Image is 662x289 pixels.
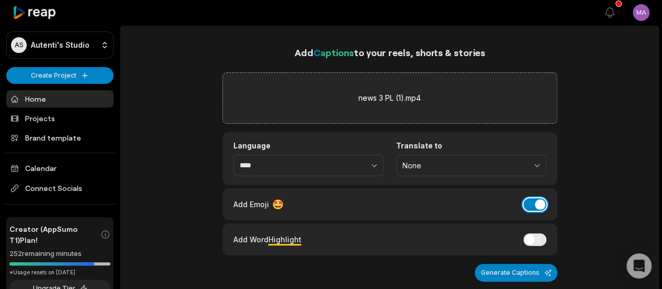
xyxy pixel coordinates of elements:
button: Generate Captions [475,264,557,282]
div: 252 remaining minutes [9,249,110,259]
button: None [396,155,546,177]
span: Highlight [268,235,301,244]
span: None [402,161,525,170]
span: Creator (AppSumo T1) Plan! [9,223,100,245]
div: AS [11,37,27,53]
a: Home [6,90,114,108]
label: Language [233,141,384,151]
div: Add Word [233,232,301,247]
a: Projects [6,110,114,127]
h1: Add to your reels, shorts & stories [222,45,557,60]
p: Autenti's Studio [31,40,89,50]
a: Brand template [6,129,114,146]
button: Create Project [6,67,114,84]
label: news 3 PL (1).mp4 [358,92,421,104]
span: 🤩 [272,197,284,211]
span: Captions [313,47,354,58]
span: Connect Socials [6,179,114,198]
a: Calendar [6,159,114,177]
label: Translate to [396,141,546,151]
div: *Usage resets on [DATE] [9,269,110,276]
div: Open Intercom Messenger [626,253,652,279]
span: Add Emoji [233,199,269,210]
